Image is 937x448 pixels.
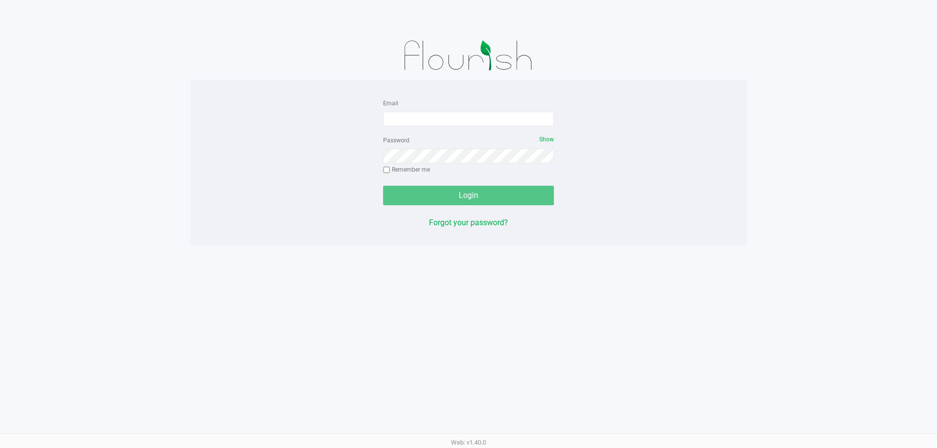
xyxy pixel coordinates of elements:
label: Password [383,136,409,145]
button: Forgot your password? [429,217,508,229]
span: Show [539,136,554,143]
span: Web: v1.40.0 [451,439,486,446]
input: Remember me [383,167,390,174]
label: Remember me [383,165,430,174]
label: Email [383,99,398,108]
